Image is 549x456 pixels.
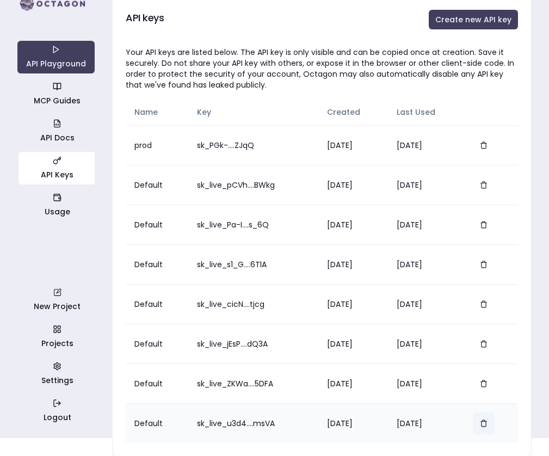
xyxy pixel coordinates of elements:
[188,363,318,403] td: sk_live_ZKWa....5DFA
[318,205,387,244] td: [DATE]
[18,284,96,316] a: New Project
[388,125,465,165] td: [DATE]
[188,205,318,244] td: sk_live_Pa-I....s_6Q
[126,324,188,363] td: Default
[188,244,318,284] td: sk_live_s1_G....6TlA
[188,324,318,363] td: sk_live_jEsP....dQ3A
[388,284,465,324] td: [DATE]
[388,324,465,363] td: [DATE]
[318,244,387,284] td: [DATE]
[18,358,96,390] a: Settings
[188,284,318,324] td: sk_live_cicN....tjcg
[18,189,96,221] a: Usage
[188,165,318,205] td: sk_live_pCVh....BWkg
[388,205,465,244] td: [DATE]
[188,403,318,443] td: sk_live_u3d4....msVA
[388,363,465,403] td: [DATE]
[429,10,518,29] button: Create new API key
[126,125,188,165] td: prod
[318,125,387,165] td: [DATE]
[126,165,188,205] td: Default
[126,47,518,90] div: Your API keys are listed below. The API key is only visible and can be copied once at creation. S...
[126,363,188,403] td: Default
[188,99,318,125] th: Key
[188,125,318,165] td: sk_PGk-....ZJqQ
[318,363,387,403] td: [DATE]
[126,99,188,125] th: Name
[318,99,387,125] th: Created
[388,165,465,205] td: [DATE]
[126,403,188,443] td: Default
[388,99,465,125] th: Last Used
[18,78,96,110] a: MCP Guides
[318,324,387,363] td: [DATE]
[17,41,95,73] a: API Playground
[318,284,387,324] td: [DATE]
[18,321,96,353] a: Projects
[18,395,96,427] a: Logout
[388,244,465,284] td: [DATE]
[18,152,96,184] a: API Keys
[126,284,188,324] td: Default
[318,403,387,443] td: [DATE]
[126,10,164,26] h3: API keys
[126,205,188,244] td: Default
[18,115,96,147] a: API Docs
[388,403,465,443] td: [DATE]
[126,244,188,284] td: Default
[318,165,387,205] td: [DATE]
